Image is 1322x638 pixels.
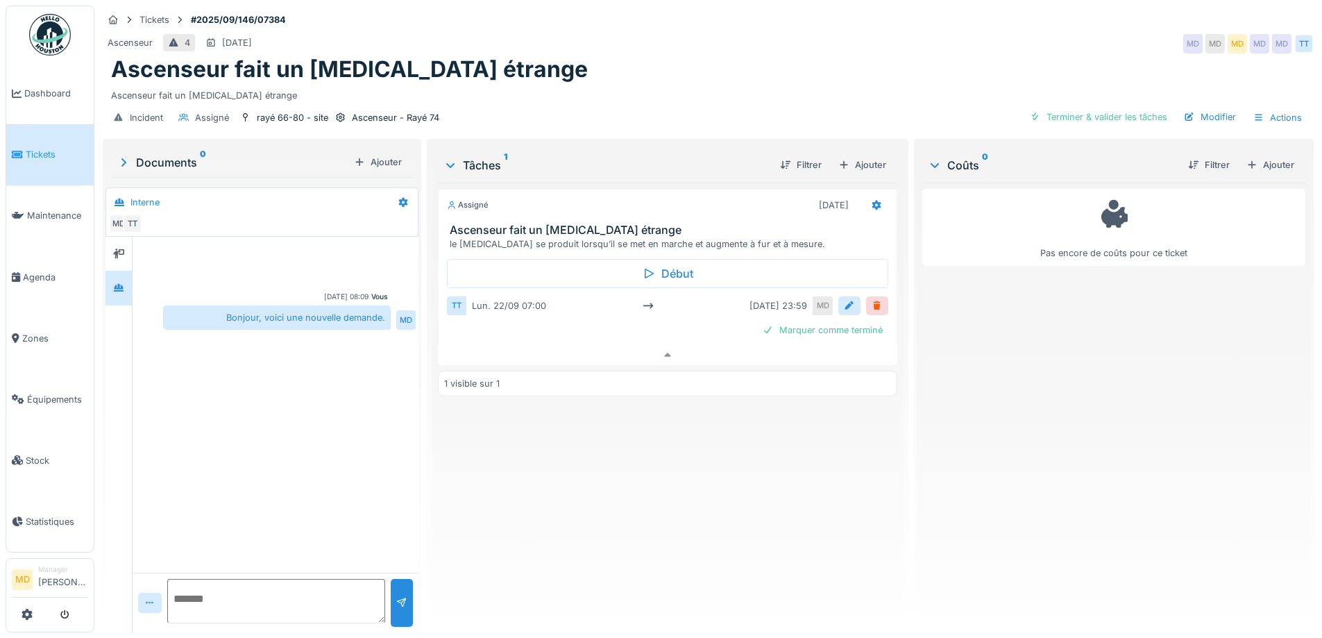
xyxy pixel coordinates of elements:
[111,56,588,83] h1: Ascenseur fait un [MEDICAL_DATA] étrange
[1228,34,1247,53] div: MD
[324,292,368,302] div: [DATE] 08:09
[26,454,88,467] span: Stock
[38,564,88,594] li: [PERSON_NAME]
[1183,34,1203,53] div: MD
[111,83,1305,102] div: Ascenseur fait un [MEDICAL_DATA] étrange
[195,111,229,124] div: Assigné
[24,87,88,100] span: Dashboard
[200,154,206,171] sup: 0
[443,157,768,174] div: Tâches
[38,564,88,575] div: Manager
[6,430,94,491] a: Stock
[447,199,489,211] div: Assigné
[371,292,388,302] div: Vous
[222,36,252,49] div: [DATE]
[6,369,94,430] a: Équipements
[6,308,94,369] a: Zones
[1183,156,1235,174] div: Filtrer
[450,237,890,251] div: le [MEDICAL_DATA] se produit lorsqu’il se met en marche et augmente à fur et à mesure.
[1250,34,1269,53] div: MD
[447,259,888,288] div: Début
[833,156,892,174] div: Ajouter
[819,199,849,212] div: [DATE]
[6,246,94,308] a: Agenda
[466,296,813,315] div: lun. 22/09 07:00 [DATE] 23:59
[6,491,94,552] a: Statistiques
[1205,34,1225,53] div: MD
[928,157,1177,174] div: Coûts
[1272,34,1291,53] div: MD
[123,214,142,233] div: TT
[139,13,169,26] div: Tickets
[109,214,128,233] div: MD
[26,515,88,528] span: Statistiques
[12,569,33,590] li: MD
[26,148,88,161] span: Tickets
[130,196,160,209] div: Interne
[774,156,827,174] div: Filtrer
[29,14,71,56] img: Badge_color-CXgf-gQk.svg
[757,321,888,339] div: Marquer comme terminé
[1294,34,1314,53] div: TT
[396,310,416,330] div: MD
[931,195,1296,260] div: Pas encore de coûts pour ce ticket
[163,305,391,330] div: Bonjour, voici une nouvelle demande.
[257,111,328,124] div: rayé 66-80 - site
[6,63,94,124] a: Dashboard
[6,185,94,246] a: Maintenance
[813,296,833,315] div: MD
[352,111,439,124] div: Ascenseur - Rayé 74
[450,224,890,237] h3: Ascenseur fait un [MEDICAL_DATA] étrange
[185,36,190,49] div: 4
[22,332,88,345] span: Zones
[130,111,163,124] div: Incident
[12,564,88,598] a: MD Manager[PERSON_NAME]
[27,393,88,406] span: Équipements
[6,124,94,185] a: Tickets
[27,209,88,222] span: Maintenance
[117,154,348,171] div: Documents
[1024,108,1173,126] div: Terminer & valider les tâches
[185,13,291,26] strong: #2025/09/146/07384
[1241,156,1300,174] div: Ajouter
[444,377,500,390] div: 1 visible sur 1
[348,153,407,171] div: Ajouter
[108,36,153,49] div: Ascenseur
[504,157,507,174] sup: 1
[447,296,466,315] div: TT
[982,157,988,174] sup: 0
[1178,108,1242,126] div: Modifier
[23,271,88,284] span: Agenda
[1247,108,1308,128] div: Actions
